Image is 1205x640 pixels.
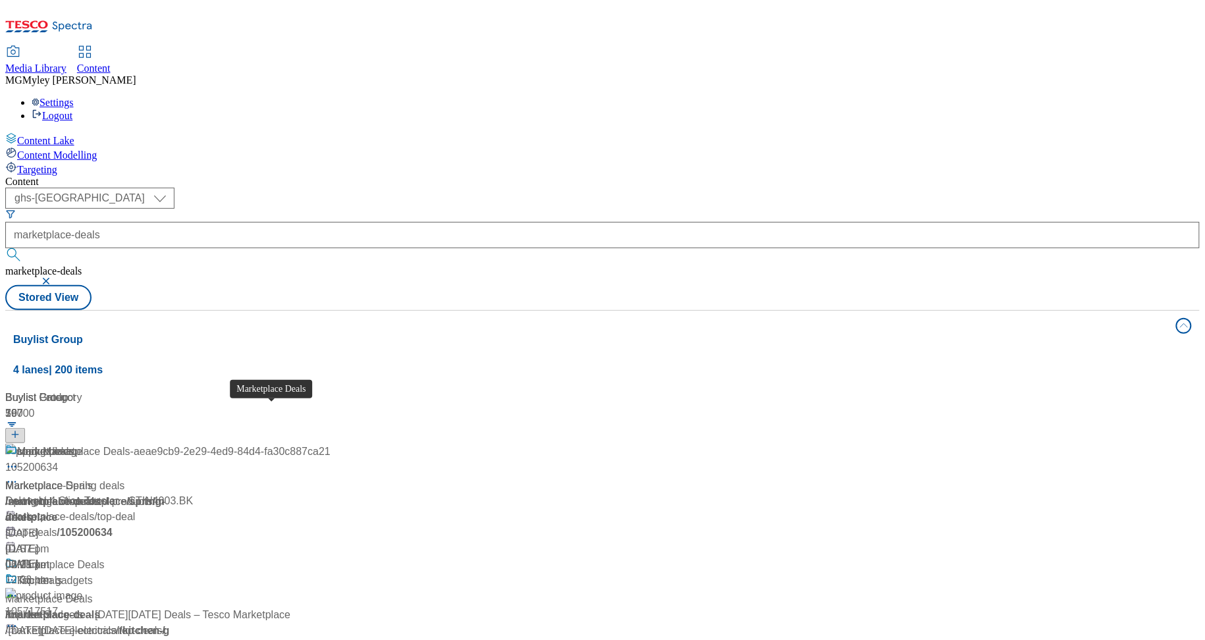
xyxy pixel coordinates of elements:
button: Stored View [5,285,92,310]
span: Content Modelling [17,149,97,161]
div: Top deals [17,573,63,589]
div: Content [5,176,1200,188]
a: Logout [32,110,72,121]
a: Targeting [5,161,1200,176]
a: Content Modelling [5,147,1200,161]
div: 10000 [5,406,377,421]
div: 02:25 pm [5,557,170,573]
div: [DATE] [5,556,377,572]
a: Settings [32,97,74,108]
span: marketplace-deals [5,265,82,277]
span: Content Lake [17,135,74,146]
input: Search [5,222,1200,248]
span: / marketplace-electricals [5,625,116,636]
div: Marketplace [5,478,63,494]
div: Buylist Category [5,390,170,406]
span: / top-deals [116,625,162,636]
div: Top deals [5,607,51,623]
span: Targeting [17,164,57,175]
div: Marketplace [17,444,74,460]
span: / top-rated-products [63,496,152,507]
div: 797 [5,406,170,421]
span: Content [77,63,111,74]
button: Buylist Group4 lanes| 200 items [5,311,1200,385]
a: Content [77,47,111,74]
span: / new-ranges [5,496,63,507]
a: Media Library [5,47,67,74]
span: Media Library [5,63,67,74]
div: [DATE] [5,541,170,557]
span: MG [5,74,22,86]
span: / marketplace [5,496,165,523]
svg: Search Filters [5,209,16,219]
span: Myley [PERSON_NAME] [22,74,136,86]
div: 12:33 pm [5,572,377,588]
a: Content Lake [5,132,1200,147]
h4: Buylist Group [13,332,1168,348]
span: 4 lanes | 200 items [13,364,103,375]
div: Buylist Product [5,390,377,406]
